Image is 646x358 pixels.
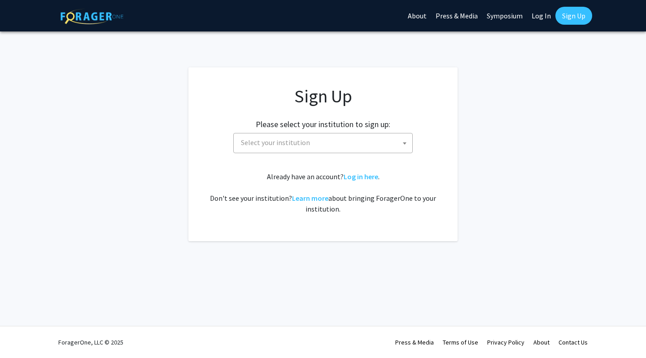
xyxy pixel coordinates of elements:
a: Contact Us [559,338,588,346]
a: Learn more about bringing ForagerOne to your institution [292,194,328,203]
a: Press & Media [395,338,434,346]
img: ForagerOne Logo [61,9,123,24]
div: ForagerOne, LLC © 2025 [58,327,123,358]
span: Select your institution [237,133,412,152]
a: Sign Up [555,7,592,25]
a: Privacy Policy [487,338,524,346]
a: About [533,338,550,346]
span: Select your institution [241,138,310,147]
span: Select your institution [233,133,413,153]
div: Already have an account? . Don't see your institution? about bringing ForagerOne to your institut... [206,171,440,214]
a: Log in here [344,172,378,181]
h2: Please select your institution to sign up: [256,119,390,129]
a: Terms of Use [443,338,478,346]
h1: Sign Up [206,85,440,107]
